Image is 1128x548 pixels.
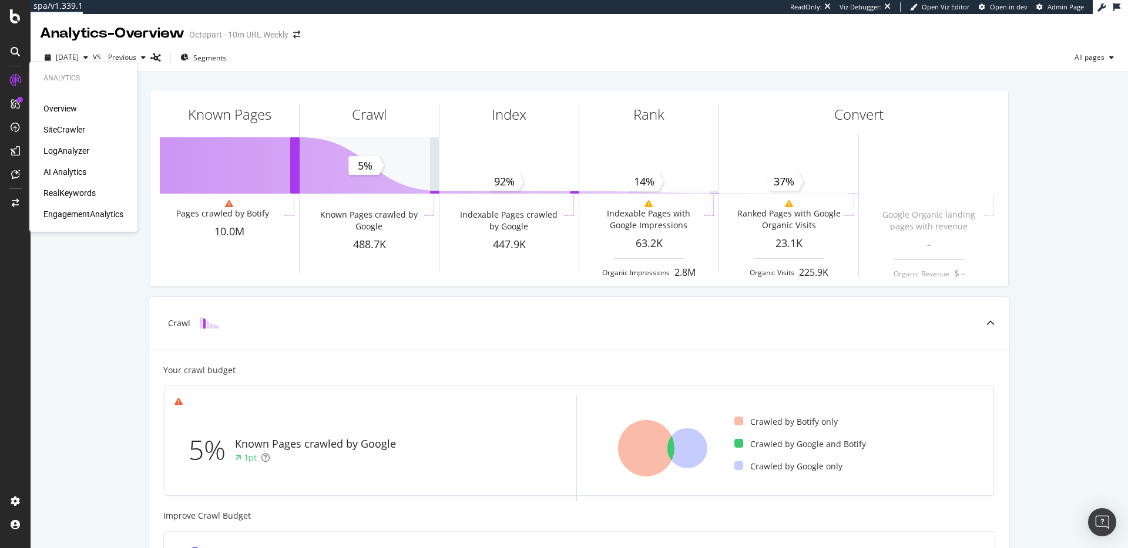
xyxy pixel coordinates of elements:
a: Open in dev [979,2,1028,12]
a: Open Viz Editor [910,2,970,12]
div: Crawled by Botify only [734,416,838,428]
div: 63.2K [579,236,719,251]
a: Overview [43,103,77,114]
span: 2025 Apr. 22nd [56,52,79,62]
span: Open Viz Editor [922,2,970,11]
div: Rank [633,104,664,124]
div: Crawled by Google only [734,461,842,472]
a: SiteCrawler [43,124,85,136]
a: Admin Page [1036,2,1084,12]
button: Segments [176,48,231,67]
a: AI Analytics [43,166,86,178]
div: Indexable Pages crawled by Google [456,209,561,232]
button: [DATE] [40,48,93,67]
a: LogAnalyzer [43,145,89,157]
div: Known Pages crawled by Google [316,209,421,232]
span: vs [93,50,103,62]
span: Segments [193,53,226,63]
span: Open in dev [990,2,1028,11]
div: Index [492,104,526,124]
div: ReadOnly: [790,2,822,12]
a: EngagementAnalytics [43,208,123,220]
button: Previous [103,48,150,67]
div: 488.7K [300,237,439,252]
div: Improve Crawl Budget [163,510,995,522]
div: Known Pages [188,104,271,124]
div: 447.9K [439,237,579,252]
div: Open Intercom Messenger [1088,508,1116,536]
div: Octopart - 10m URL Weekly [189,29,288,40]
div: arrow-right-arrow-left [293,31,300,39]
div: Indexable Pages with Google Impressions [596,208,701,231]
div: Pages crawled by Botify [176,208,269,219]
div: Analytics [43,73,123,83]
div: 2.8M [674,266,696,279]
div: 1pt [244,452,257,464]
a: RealKeywords [43,187,96,199]
div: 10.0M [160,224,299,239]
span: All pages [1070,52,1104,62]
div: Viz Debugger: [840,2,882,12]
div: Analytics - Overview [40,23,184,43]
div: Your crawl budget [163,364,236,376]
div: Organic Impressions [602,268,670,278]
img: block-icon [200,317,219,329]
div: Crawled by Google and Botify [734,438,866,450]
div: Crawl [168,317,190,329]
span: Admin Page [1048,2,1084,11]
span: Previous [103,52,136,62]
button: All pages [1070,48,1119,67]
div: Crawl [352,104,387,124]
div: 5% [189,431,235,469]
div: Known Pages crawled by Google [235,437,396,452]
